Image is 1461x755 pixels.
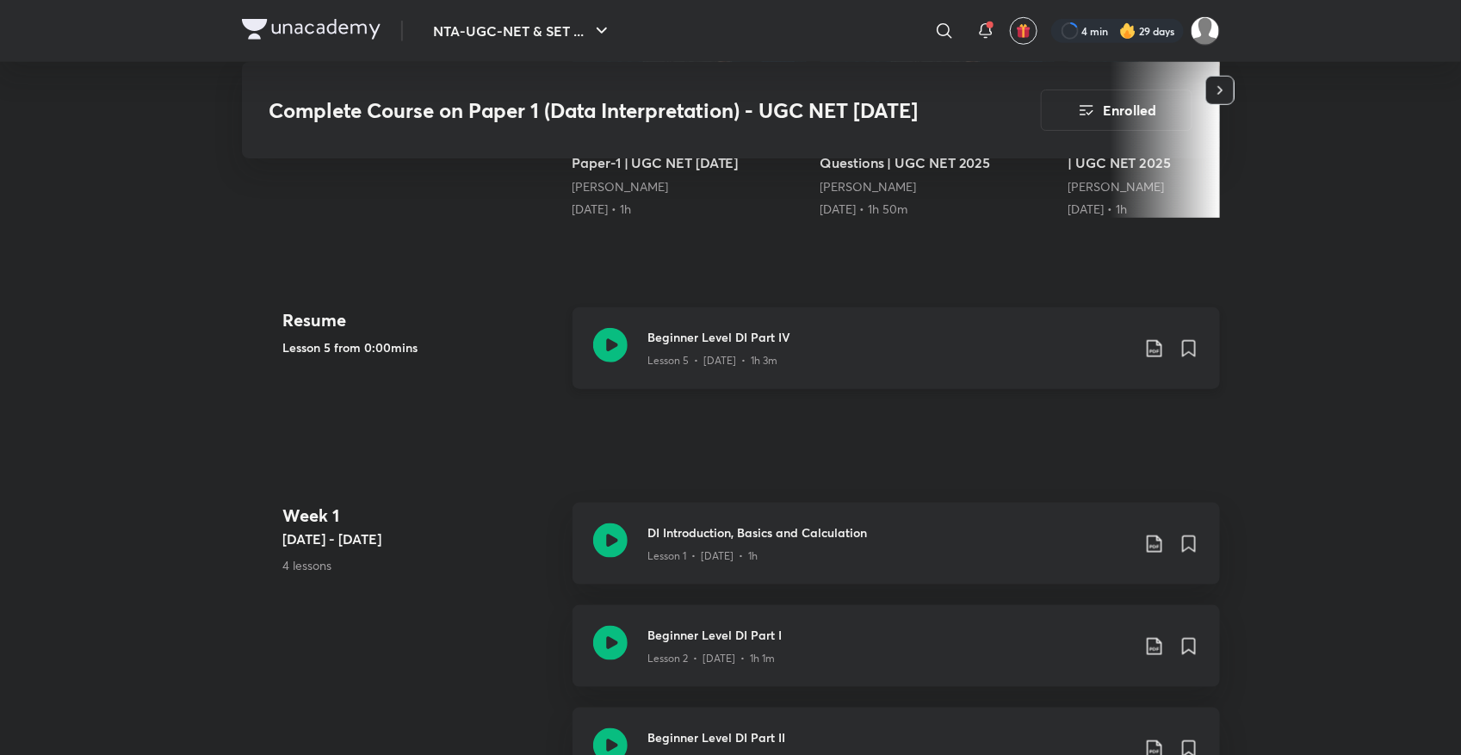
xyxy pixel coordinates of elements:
div: 6th Jun • 1h [1068,201,1303,218]
button: NTA-UGC-NET & SET ... [424,14,622,48]
p: Lesson 2 • [DATE] • 1h 1m [648,651,776,666]
button: avatar [1010,17,1037,45]
img: streak [1119,22,1136,40]
div: Rajat Kumar [820,178,1055,195]
h5: [DATE] - [DATE] [283,529,559,549]
h3: Complete Course on Paper 1 (Data Interpretation) - UGC NET [DATE] [269,98,944,123]
h4: Resume [283,307,559,333]
div: 31st May • 1h 50m [820,201,1055,218]
h3: DI Introduction, Basics and Calculation [648,523,1130,541]
a: DI Introduction, Basics and CalculationLesson 1 • [DATE] • 1h [573,503,1220,605]
p: Lesson 1 • [DATE] • 1h [648,548,758,564]
p: Lesson 5 • [DATE] • 1h 3m [648,353,778,368]
h3: Beginner Level DI Part II [648,728,1130,746]
img: Sakshi Nath [1191,16,1220,46]
a: [PERSON_NAME] [820,178,917,195]
a: Beginner Level DI Part IVLesson 5 • [DATE] • 1h 3m [573,307,1220,410]
a: Company Logo [242,19,381,44]
div: 21st Apr • 1h [573,201,807,218]
a: Beginner Level DI Part ILesson 2 • [DATE] • 1h 1m [573,605,1220,708]
h3: Beginner Level DI Part IV [648,328,1130,346]
h3: Beginner Level DI Part I [648,626,1130,644]
img: avatar [1016,23,1031,39]
h5: Lesson 5 from 0:00mins [283,338,559,356]
h4: Week 1 [283,503,559,529]
img: Company Logo [242,19,381,40]
div: Rajat Kumar [573,178,807,195]
a: [PERSON_NAME] [573,178,669,195]
a: [PERSON_NAME] [1068,178,1165,195]
div: Rajat Kumar [1068,178,1303,195]
button: Enrolled [1041,90,1192,131]
p: 4 lessons [283,556,559,574]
